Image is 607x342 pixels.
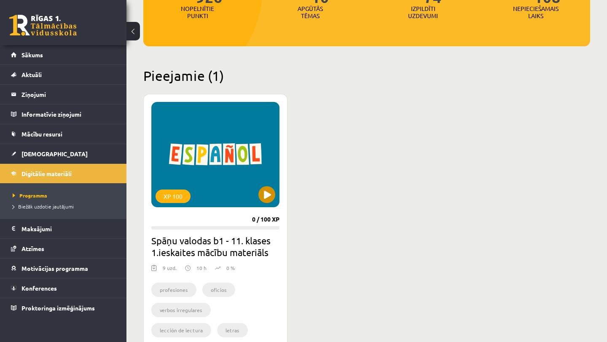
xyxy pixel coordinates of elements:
legend: Informatīvie ziņojumi [21,104,116,124]
p: Izpildīti uzdevumi [407,5,440,19]
h2: Spāņu valodas b1 - 11. klases 1.ieskaites mācību materiāls [151,235,279,258]
legend: Maksājumi [21,219,116,238]
li: letras [217,323,248,337]
a: [DEMOGRAPHIC_DATA] [11,144,116,163]
span: Sākums [21,51,43,59]
div: 9 uzd. [163,264,177,277]
li: lección de lectura [151,323,211,337]
h2: Pieejamie (1) [143,67,590,84]
li: oficios [202,283,235,297]
a: Konferences [11,278,116,298]
p: 10 h [196,264,207,272]
p: Nepieciešamais laiks [513,5,559,19]
a: Proktoringa izmēģinājums [11,298,116,318]
span: [DEMOGRAPHIC_DATA] [21,150,88,158]
a: Programma [13,192,118,199]
span: Biežāk uzdotie jautājumi [13,203,74,210]
a: Biežāk uzdotie jautājumi [13,203,118,210]
span: Proktoringa izmēģinājums [21,304,95,312]
a: Mācību resursi [11,124,116,144]
a: Digitālie materiāli [11,164,116,183]
a: Rīgas 1. Tālmācības vidusskola [9,15,77,36]
a: Maksājumi [11,219,116,238]
p: Apgūtās tēmas [294,5,327,19]
p: Nopelnītie punkti [181,5,214,19]
span: Aktuāli [21,71,42,78]
li: verbos irregulares [151,303,211,317]
a: Aktuāli [11,65,116,84]
span: Programma [13,192,47,199]
legend: Ziņojumi [21,85,116,104]
p: 0 % [226,264,235,272]
div: XP 100 [156,190,191,203]
span: Mācību resursi [21,130,62,138]
span: Atzīmes [21,245,44,252]
a: Atzīmes [11,239,116,258]
li: profesiones [151,283,196,297]
span: Digitālie materiāli [21,170,72,177]
a: Sākums [11,45,116,64]
span: Konferences [21,284,57,292]
a: Ziņojumi [11,85,116,104]
a: Informatīvie ziņojumi [11,104,116,124]
a: Motivācijas programma [11,259,116,278]
span: Motivācijas programma [21,265,88,272]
